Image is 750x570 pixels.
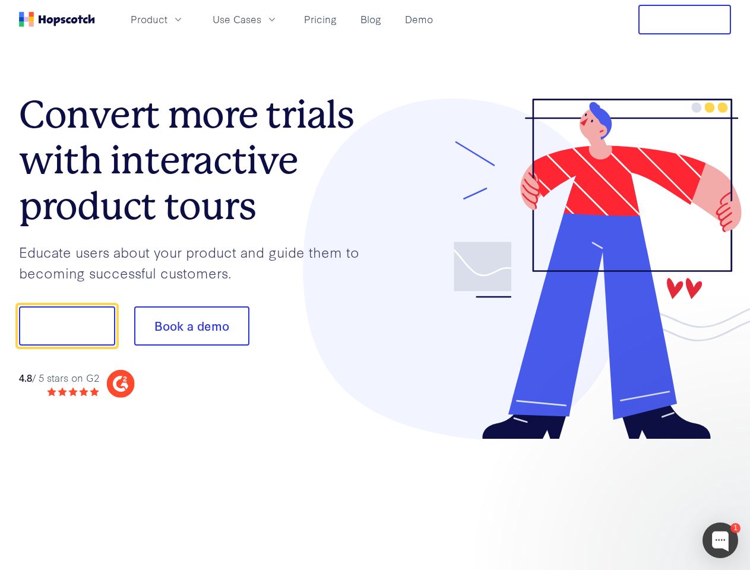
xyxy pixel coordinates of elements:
button: Show me! [19,306,115,346]
a: Demo [400,9,438,29]
span: Product [131,12,167,27]
button: Book a demo [134,306,249,346]
h1: Convert more trials with interactive product tours [19,92,375,229]
button: Product [124,9,191,29]
button: Free Trial [638,5,731,34]
span: Use Cases [213,12,261,27]
p: Educate users about your product and guide them to becoming successful customers. [19,242,375,283]
a: Home [19,12,95,27]
div: / 5 stars on G2 [19,370,99,385]
a: Blog [356,9,386,29]
strong: 4.8 [19,370,32,384]
button: Use Cases [205,9,285,29]
div: 1 [730,523,740,533]
a: Pricing [299,9,341,29]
